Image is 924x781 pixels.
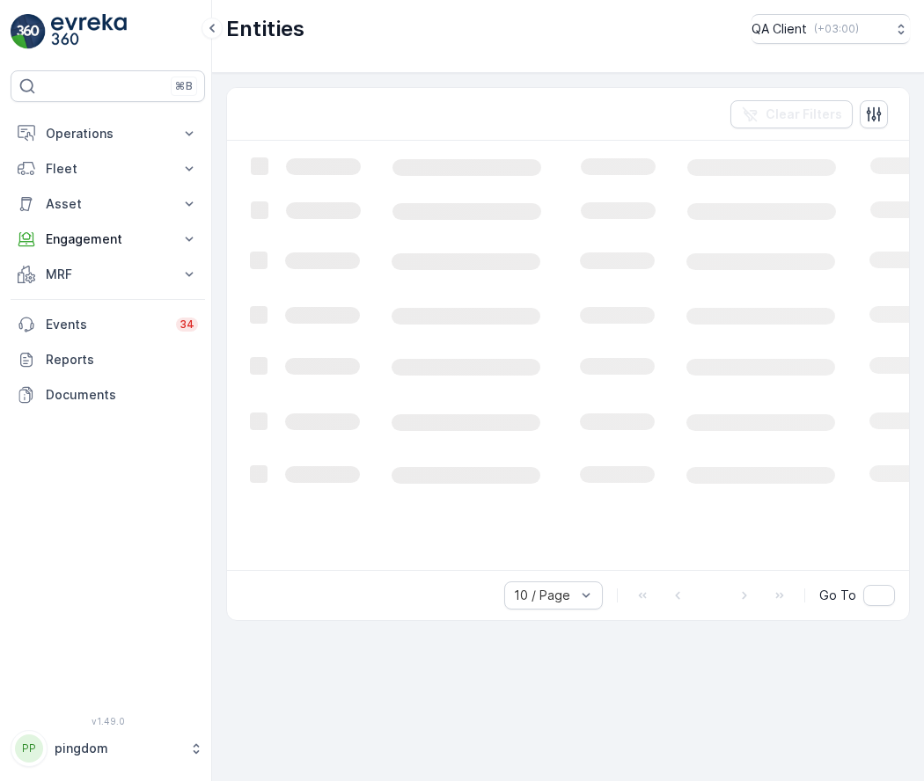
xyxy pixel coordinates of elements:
p: Engagement [46,230,170,248]
a: Reports [11,342,205,377]
p: Fleet [46,160,170,178]
div: PP [15,734,43,763]
img: logo [11,14,46,49]
p: Entities [226,15,304,43]
p: QA Client [752,20,807,38]
p: MRF [46,266,170,283]
button: Asset [11,186,205,222]
a: Events34 [11,307,205,342]
span: v 1.49.0 [11,716,205,726]
p: ⌘B [175,79,193,93]
p: ( +03:00 ) [814,22,859,36]
button: Engagement [11,222,205,257]
p: 34 [180,318,194,332]
button: MRF [11,257,205,292]
p: Clear Filters [766,106,842,123]
button: QA Client(+03:00) [752,14,910,44]
p: Documents [46,386,198,404]
p: Asset [46,195,170,213]
span: Go To [819,587,856,604]
img: logo_light-DOdMpM7g.png [51,14,127,49]
p: Operations [46,125,170,142]
p: Reports [46,351,198,369]
button: PPpingdom [11,730,205,767]
a: Documents [11,377,205,412]
button: Operations [11,116,205,151]
p: Events [46,316,165,333]
button: Clear Filters [730,100,853,128]
p: pingdom [55,740,180,757]
button: Fleet [11,151,205,186]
